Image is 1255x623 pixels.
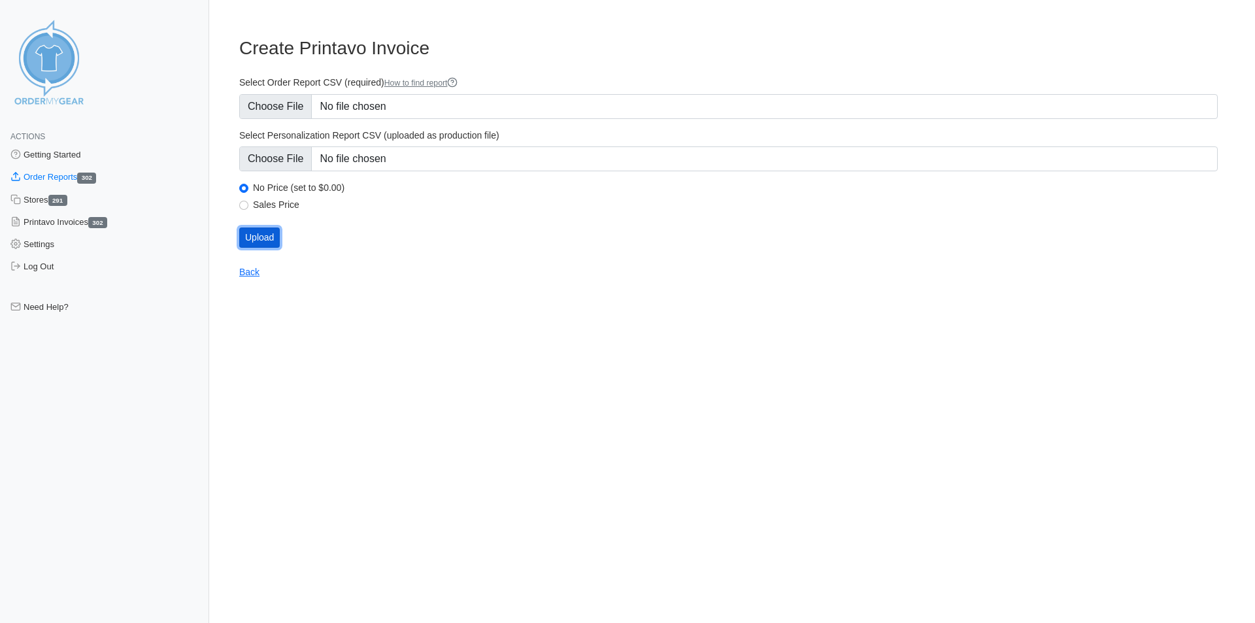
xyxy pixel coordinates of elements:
span: 291 [48,195,67,206]
span: Actions [10,132,45,141]
a: How to find report [384,78,458,88]
label: Sales Price [253,199,1218,210]
span: 302 [77,173,96,184]
label: Select Personalization Report CSV (uploaded as production file) [239,129,1218,141]
h3: Create Printavo Invoice [239,37,1218,59]
label: Select Order Report CSV (required) [239,76,1218,89]
span: 302 [88,217,107,228]
label: No Price (set to $0.00) [253,182,1218,194]
input: Upload [239,227,280,248]
a: Back [239,267,259,277]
